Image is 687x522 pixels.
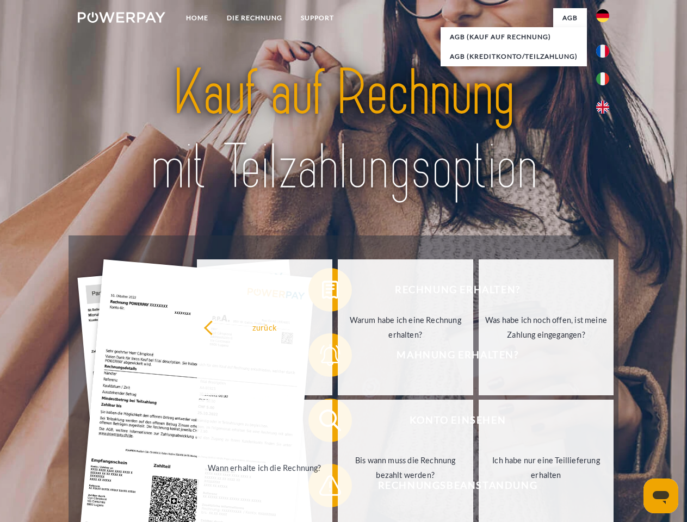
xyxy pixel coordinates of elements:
[218,8,292,28] a: DIE RECHNUNG
[441,47,587,66] a: AGB (Kreditkonto/Teilzahlung)
[479,259,614,395] a: Was habe ich noch offen, ist meine Zahlung eingegangen?
[203,320,326,334] div: zurück
[596,72,609,85] img: it
[104,52,583,208] img: title-powerpay_de.svg
[485,313,608,342] div: Was habe ich noch offen, ist meine Zahlung eingegangen?
[596,9,609,22] img: de
[344,313,467,342] div: Warum habe ich eine Rechnung erhalten?
[553,8,587,28] a: agb
[203,460,326,475] div: Wann erhalte ich die Rechnung?
[596,101,609,114] img: en
[441,27,587,47] a: AGB (Kauf auf Rechnung)
[643,478,678,513] iframe: Schaltfläche zum Öffnen des Messaging-Fensters
[344,453,467,482] div: Bis wann muss die Rechnung bezahlt werden?
[485,453,608,482] div: Ich habe nur eine Teillieferung erhalten
[292,8,343,28] a: SUPPORT
[596,45,609,58] img: fr
[177,8,218,28] a: Home
[78,12,165,23] img: logo-powerpay-white.svg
